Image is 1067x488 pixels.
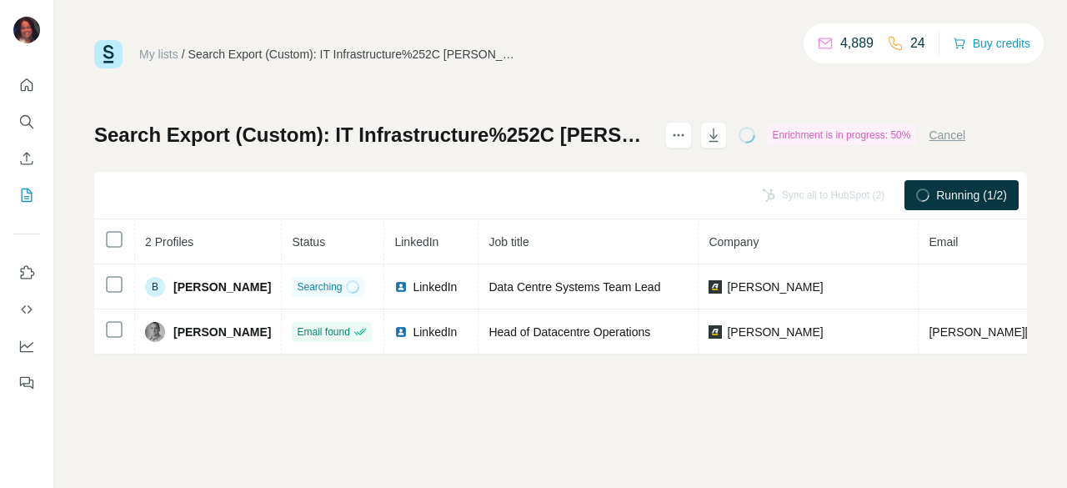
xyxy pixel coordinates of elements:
[929,127,965,143] button: Cancel
[488,235,528,249] span: Job title
[13,17,40,43] img: Avatar
[145,235,193,249] span: 2 Profiles
[94,122,650,148] h1: Search Export (Custom): IT Infrastructure%252C [PERSON_NAME] - [DATE] 16:14
[182,46,185,63] li: /
[727,324,823,340] span: [PERSON_NAME]
[488,280,660,294] span: Data Centre Systems Team Lead
[13,331,40,361] button: Dashboard
[709,325,722,339] img: company-logo
[145,277,165,297] div: B
[94,40,123,68] img: Surfe Logo
[13,294,40,324] button: Use Surfe API
[488,325,650,339] span: Head of Datacentre Operations
[297,279,342,294] span: Searching
[173,324,271,340] span: [PERSON_NAME]
[413,279,457,295] span: LinkedIn
[910,33,925,53] p: 24
[953,32,1030,55] button: Buy credits
[13,368,40,398] button: Feedback
[727,279,823,295] span: [PERSON_NAME]
[413,324,457,340] span: LinkedIn
[929,235,958,249] span: Email
[13,107,40,137] button: Search
[665,122,692,148] button: actions
[13,258,40,288] button: Use Surfe on LinkedIn
[394,280,408,294] img: LinkedIn logo
[394,235,438,249] span: LinkedIn
[297,324,349,340] span: Email found
[139,48,178,61] a: My lists
[13,143,40,174] button: Enrich CSV
[709,280,722,294] img: company-logo
[936,187,1007,204] span: Running (1/2)
[394,325,408,339] img: LinkedIn logo
[173,279,271,295] span: [PERSON_NAME]
[13,70,40,100] button: Quick start
[840,33,874,53] p: 4,889
[767,125,915,145] div: Enrichment is in progress: 50%
[188,46,522,63] div: Search Export (Custom): IT Infrastructure%252C [PERSON_NAME] - [DATE] 16:14
[145,322,165,342] img: Avatar
[709,235,759,249] span: Company
[13,180,40,210] button: My lists
[292,235,325,249] span: Status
